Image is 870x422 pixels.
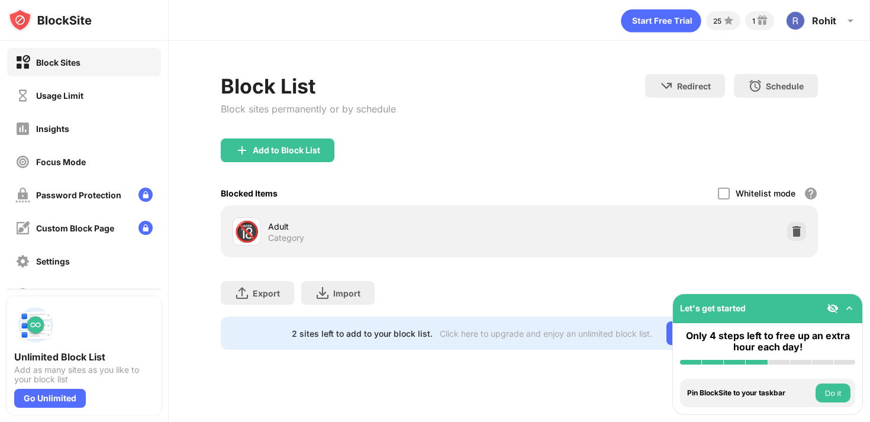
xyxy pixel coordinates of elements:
div: Category [268,233,304,243]
div: Unlimited Block List [14,351,154,363]
div: Pin BlockSite to your taskbar [687,389,813,397]
img: logo-blocksite.svg [8,8,92,32]
img: lock-menu.svg [138,221,153,235]
img: push-block-list.svg [14,304,57,346]
div: Usage Limit [36,91,83,101]
div: Block List [221,74,396,98]
img: time-usage-off.svg [15,88,30,103]
img: focus-off.svg [15,154,30,169]
img: password-protection-off.svg [15,188,30,202]
div: Click here to upgrade and enjoy an unlimited block list. [440,328,652,339]
img: lock-menu.svg [138,188,153,202]
div: 25 [713,17,721,25]
div: Go Unlimited [14,389,86,408]
div: Rohit [812,15,836,27]
img: ACg8ocI_EHgFV4eKCLGBQ7y6koEn7rZIs8zKQyHrqZXW8DhkYf9GRg=s96-c [786,11,805,30]
div: 2 sites left to add to your block list. [292,328,433,339]
div: animation [621,9,701,33]
div: Password Protection [36,190,121,200]
div: Redirect [677,81,711,91]
div: Block sites permanently or by schedule [221,103,396,115]
img: block-on.svg [15,55,30,70]
img: about-off.svg [15,287,30,302]
img: settings-off.svg [15,254,30,269]
div: Adult [268,220,519,233]
img: points-small.svg [721,14,736,28]
div: Export [253,288,280,298]
img: eye-not-visible.svg [827,302,839,314]
div: Block Sites [36,57,80,67]
div: Custom Block Page [36,223,114,233]
img: insights-off.svg [15,121,30,136]
button: Do it [816,384,850,402]
img: reward-small.svg [755,14,769,28]
div: Let's get started [680,303,746,313]
div: 🔞 [234,220,259,244]
div: Add to Block List [253,146,320,155]
div: Import [333,288,360,298]
div: Go Unlimited [666,321,747,345]
div: Settings [36,256,70,266]
div: Insights [36,124,69,134]
div: Focus Mode [36,157,86,167]
div: Schedule [766,81,804,91]
div: Whitelist mode [736,188,795,198]
div: 1 [752,17,755,25]
div: Blocked Items [221,188,278,198]
div: Only 4 steps left to free up an extra hour each day! [680,330,855,353]
img: omni-setup-toggle.svg [843,302,855,314]
img: customize-block-page-off.svg [15,221,30,236]
div: Add as many sites as you like to your block list [14,365,154,384]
